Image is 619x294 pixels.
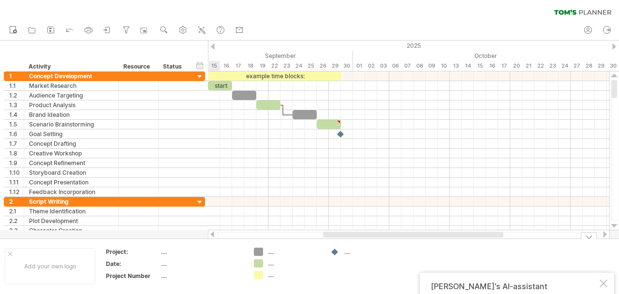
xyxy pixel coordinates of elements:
[106,248,159,256] div: Project:
[29,71,114,81] div: Concept Development
[413,61,426,71] div: Wednesday, 8 October 2025
[583,61,595,71] div: Tuesday, 28 October 2025
[208,61,220,71] div: Monday, 15 September 2025
[9,100,24,110] div: 1.3
[268,248,321,256] div: ....
[208,71,341,81] div: example time blocks:
[29,158,114,168] div: Concept Refinement
[29,216,114,225] div: Plot Development
[344,248,397,256] div: ....
[365,61,377,71] div: Thursday, 2 October 2025
[29,226,114,235] div: Character Creation
[9,91,24,100] div: 1.2
[29,62,113,71] div: Activity
[498,61,510,71] div: Friday, 17 October 2025
[9,197,24,206] div: 2
[9,81,24,90] div: 1.1
[9,226,24,235] div: 2.3
[571,61,583,71] div: Monday, 27 October 2025
[486,61,498,71] div: Thursday, 16 October 2025
[123,62,153,71] div: Resource
[29,139,114,148] div: Concept Drafting
[9,110,24,119] div: 1.4
[9,168,24,177] div: 1.10
[161,272,242,280] div: ....
[9,158,24,168] div: 1.9
[208,81,232,90] div: start
[522,61,534,71] div: Tuesday, 21 October 2025
[595,61,607,71] div: Wednesday, 29 October 2025
[29,197,114,206] div: Script Writing
[341,61,353,71] div: Tuesday, 30 September 2025
[431,281,598,291] div: [PERSON_NAME]'s AI-assistant
[29,178,114,187] div: Concept Presentation
[474,61,486,71] div: Wednesday, 15 October 2025
[9,149,24,158] div: 1.8
[280,61,293,71] div: Tuesday, 23 September 2025
[581,232,597,239] div: hide legend
[293,61,305,71] div: Wednesday, 24 September 2025
[9,129,24,139] div: 1.6
[305,61,317,71] div: Thursday, 25 September 2025
[353,61,365,71] div: Wednesday, 1 October 2025
[87,51,353,61] div: September 2025
[450,61,462,71] div: Monday, 13 October 2025
[462,61,474,71] div: Tuesday, 14 October 2025
[317,61,329,71] div: Friday, 26 September 2025
[232,61,244,71] div: Wednesday, 17 September 2025
[161,260,242,268] div: ....
[9,207,24,216] div: 2.1
[161,248,242,256] div: ....
[9,178,24,187] div: 1.11
[426,61,438,71] div: Thursday, 9 October 2025
[256,61,268,71] div: Friday, 19 September 2025
[29,120,114,129] div: Scenario Brainstorming
[5,248,95,284] div: Add your own logo
[29,168,114,177] div: Storyboard Creation
[244,61,256,71] div: Thursday, 18 September 2025
[559,61,571,71] div: Friday, 24 October 2025
[268,61,280,71] div: Monday, 22 September 2025
[163,62,184,71] div: Status
[29,149,114,158] div: Creative Workshop
[268,259,321,267] div: ....
[389,61,401,71] div: Monday, 6 October 2025
[29,207,114,216] div: Theme Identification
[510,61,522,71] div: Monday, 20 October 2025
[438,61,450,71] div: Friday, 10 October 2025
[9,187,24,196] div: 1.12
[9,120,24,129] div: 1.5
[607,61,619,71] div: Thursday, 30 October 2025
[29,81,114,90] div: Market Research
[401,61,413,71] div: Tuesday, 7 October 2025
[29,129,114,139] div: Goal Setting
[29,110,114,119] div: Brand Ideation
[377,61,389,71] div: Friday, 3 October 2025
[29,91,114,100] div: Audience Targeting
[534,61,546,71] div: Wednesday, 22 October 2025
[268,271,321,279] div: ....
[9,71,24,81] div: 1
[29,100,114,110] div: Product Analysis
[220,61,232,71] div: Tuesday, 16 September 2025
[29,187,114,196] div: Feedback Incorporation
[546,61,559,71] div: Thursday, 23 October 2025
[329,61,341,71] div: Monday, 29 September 2025
[106,272,159,280] div: Project Number
[106,260,159,268] div: Date:
[9,139,24,148] div: 1.7
[9,216,24,225] div: 2.2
